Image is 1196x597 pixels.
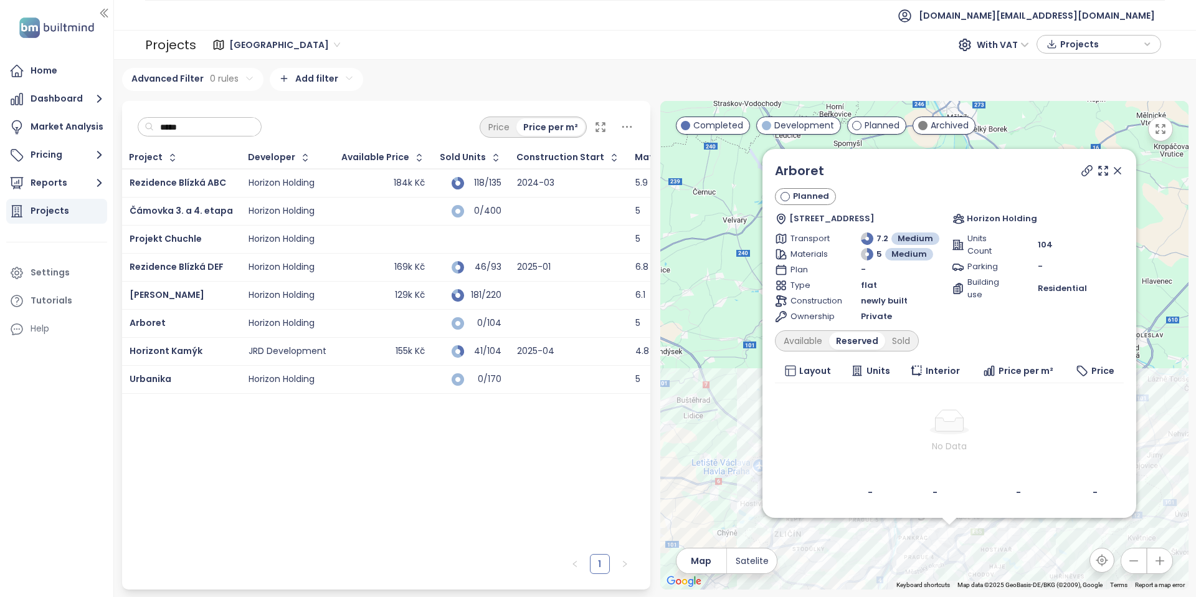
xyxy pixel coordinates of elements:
[591,555,609,573] a: 1
[790,248,833,260] span: Materials
[31,293,72,308] div: Tutorials
[130,345,202,357] a: Horizont Kamýk
[470,375,501,383] div: 0/170
[130,204,233,217] a: Čámovka 3. a 4. etapa
[635,178,648,189] div: 5.9
[470,179,501,187] div: 118/135
[635,290,645,301] div: 6.1
[931,118,969,132] span: Archived
[1037,239,1052,251] span: 104
[663,573,705,590] a: Open this area in Google Maps (opens a new window)
[635,318,640,329] div: 5
[891,248,927,260] span: Medium
[130,289,204,301] span: [PERSON_NAME]
[868,486,873,499] b: -
[130,260,224,273] a: Rezidence Blízká DEF
[517,262,551,273] div: 2025-01
[6,171,107,196] button: Reports
[129,153,163,161] div: Project
[470,263,501,271] div: 46/93
[1135,581,1185,588] a: Report a map error
[122,68,263,91] div: Advanced Filter
[130,373,171,385] a: Urbanika
[396,346,425,357] div: 155k Kč
[898,232,933,245] span: Medium
[1091,364,1114,378] span: Price
[16,15,98,41] img: logo
[1043,35,1154,54] div: button
[957,581,1103,588] span: Map data ©2025 GeoBasis-DE/BKG (©2009), Google
[395,290,425,301] div: 129k Kč
[635,346,649,357] div: 4.8
[130,317,166,329] a: Arboret
[440,153,486,161] span: Sold Units
[516,153,604,161] div: Construction Start
[861,264,866,276] span: -
[792,190,828,203] span: Planned
[876,248,882,260] span: 5
[635,206,640,217] div: 5
[790,232,833,245] span: Transport
[693,118,743,132] span: Completed
[341,153,409,161] div: Available Price
[394,178,425,189] div: 184k Kč
[249,178,315,189] div: Horizon Holding
[885,332,917,350] div: Sold
[394,262,425,273] div: 169k Kč
[861,295,908,307] span: newly built
[249,206,315,217] div: Horizon Holding
[130,176,226,189] span: Rezidence Blízká ABC
[727,548,777,573] button: Satelite
[565,554,585,574] button: left
[967,260,1010,273] span: Parking
[248,153,295,161] div: Developer
[967,232,1010,257] span: Units Count
[6,199,107,224] a: Projects
[790,310,833,323] span: Ownership
[896,581,950,590] button: Keyboard shortcuts
[635,262,648,273] div: 6.8
[565,554,585,574] li: Previous Page
[6,260,107,285] a: Settings
[6,289,107,313] a: Tutorials
[249,234,315,245] div: Horizon Holding
[145,32,196,57] div: Projects
[780,439,1119,453] div: No Data
[790,264,833,276] span: Plan
[6,317,107,341] div: Help
[777,332,829,350] div: Available
[977,36,1029,54] span: With VAT
[470,347,501,355] div: 41/104
[691,554,711,568] span: Map
[470,207,501,215] div: 0/400
[1037,260,1042,272] span: -
[615,554,635,574] button: right
[6,87,107,112] button: Dashboard
[249,290,315,301] div: Horizon Holding
[635,153,679,161] div: Materials
[249,374,315,385] div: Horizon Holding
[31,265,70,280] div: Settings
[790,295,833,307] span: Construction
[6,143,107,168] button: Pricing
[774,118,834,132] span: Development
[621,560,629,568] span: right
[517,178,554,189] div: 2024-03
[249,262,315,273] div: Horizon Holding
[6,59,107,84] a: Home
[865,118,899,132] span: Planned
[1037,282,1086,295] span: Residential
[571,560,579,568] span: left
[635,374,640,385] div: 5
[829,332,885,350] div: Reserved
[270,68,363,91] div: Add filter
[470,319,501,327] div: 0/104
[736,554,769,568] span: Satelite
